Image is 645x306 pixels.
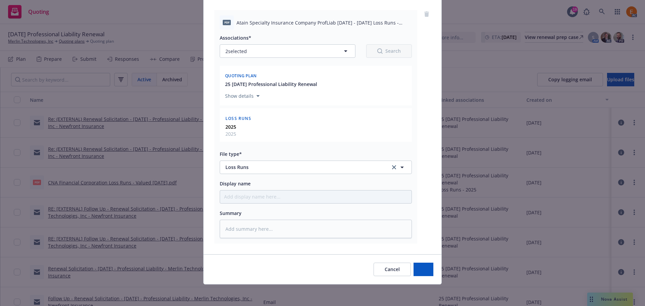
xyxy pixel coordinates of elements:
[220,44,355,58] button: 2selected
[220,151,242,157] span: File type*
[225,124,236,130] strong: 2025
[223,20,231,25] span: pdf
[220,161,412,174] button: Loss Runsclear selection
[390,163,398,171] a: clear selection
[414,263,433,276] button: Add files
[225,81,317,88] button: 25 [DATE] Professional Liability Renewal
[220,210,242,216] span: Summary
[236,19,412,26] span: Atain Specialty Insurance Company ProfLiab [DATE] - [DATE] Loss Runs - Valued [DATE].pdf
[423,10,431,18] a: remove
[225,164,381,171] span: Loss Runs
[374,263,411,276] button: Cancel
[220,35,251,41] span: Associations*
[225,48,247,55] span: 2 selected
[222,92,262,100] button: Show details
[220,190,412,203] input: Add display name here...
[414,266,433,272] span: Add files
[225,116,251,121] span: Loss Runs
[220,180,251,187] span: Display name
[385,266,400,272] span: Cancel
[225,73,257,79] span: Quoting plan
[225,130,236,137] span: 2025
